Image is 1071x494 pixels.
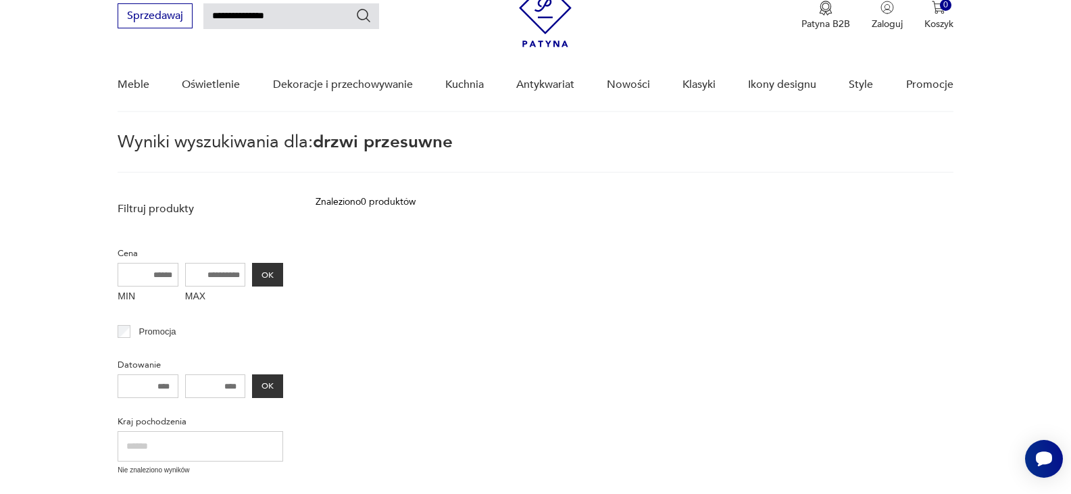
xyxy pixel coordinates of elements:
p: Promocja [139,324,176,339]
a: Ikona medaluPatyna B2B [801,1,850,30]
button: Zaloguj [872,1,903,30]
p: Wyniki wyszukiwania dla: [118,134,953,173]
a: Style [849,59,873,111]
a: Promocje [906,59,953,111]
p: Koszyk [924,18,953,30]
img: Ikona medalu [819,1,832,16]
p: Cena [118,246,283,261]
button: OK [252,374,283,398]
iframe: Smartsupp widget button [1025,440,1063,478]
a: Ikony designu [748,59,816,111]
a: Oświetlenie [182,59,240,111]
span: drzwi przesuwne [313,130,453,154]
a: Kuchnia [445,59,484,111]
button: Szukaj [355,7,372,24]
label: MIN [118,287,178,308]
a: Meble [118,59,149,111]
a: Sprzedawaj [118,12,193,22]
a: Klasyki [682,59,716,111]
button: 0Koszyk [924,1,953,30]
button: Patyna B2B [801,1,850,30]
button: OK [252,263,283,287]
p: Nie znaleziono wyników [118,465,283,476]
p: Patyna B2B [801,18,850,30]
p: Datowanie [118,357,283,372]
p: Kraj pochodzenia [118,414,283,429]
a: Antykwariat [516,59,574,111]
img: Ikona koszyka [932,1,945,14]
p: Zaloguj [872,18,903,30]
a: Dekoracje i przechowywanie [273,59,413,111]
a: Nowości [607,59,650,111]
img: Ikonka użytkownika [880,1,894,14]
p: Filtruj produkty [118,201,283,216]
button: Sprzedawaj [118,3,193,28]
div: Znaleziono 0 produktów [316,195,416,209]
label: MAX [185,287,246,308]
